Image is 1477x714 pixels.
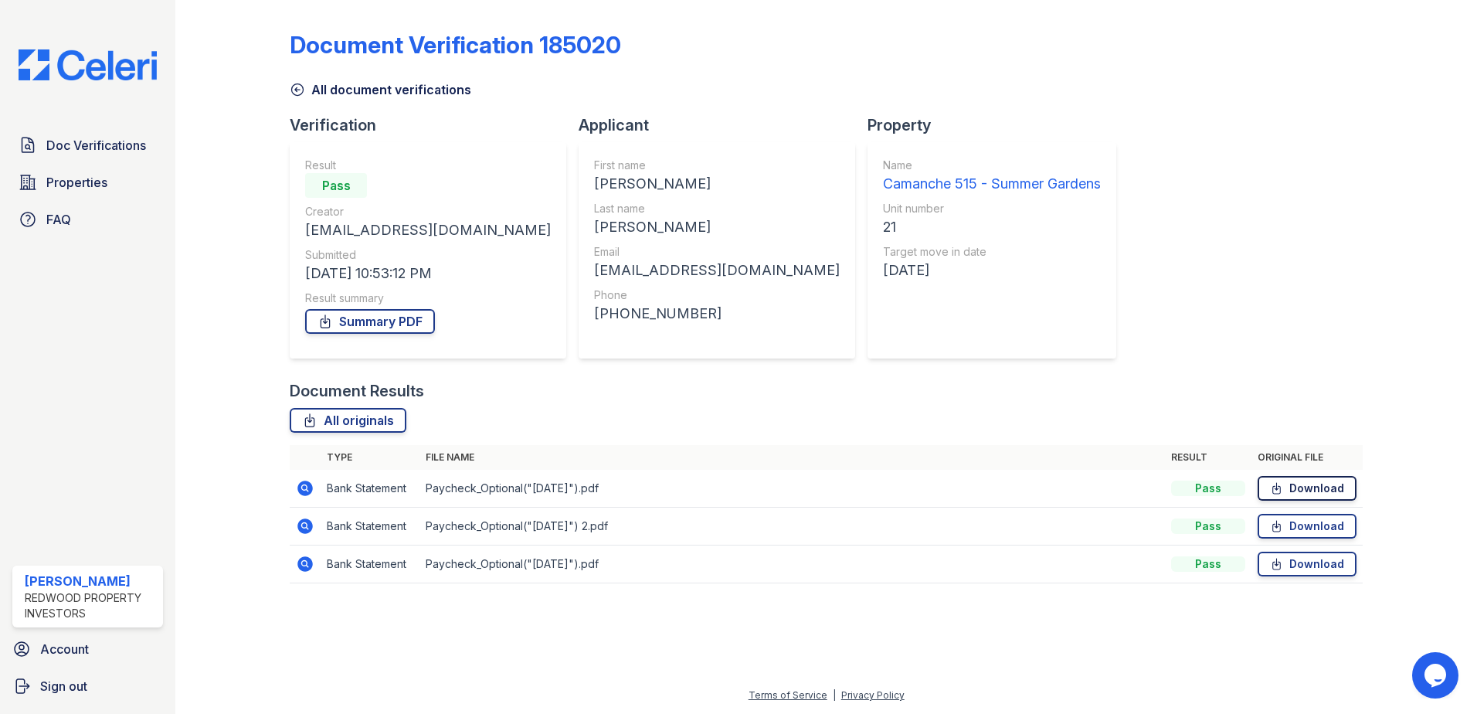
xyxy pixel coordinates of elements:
div: Document Results [290,380,424,402]
th: Result [1165,445,1251,470]
th: Type [321,445,419,470]
a: Account [6,634,169,665]
a: Download [1258,552,1356,576]
div: [PERSON_NAME] [25,572,157,590]
div: Creator [305,204,551,219]
div: Last name [594,201,840,216]
div: Pass [1171,481,1245,496]
div: [PERSON_NAME] [594,216,840,238]
a: FAQ [12,204,163,235]
th: Original file [1251,445,1363,470]
div: Property [868,114,1129,136]
div: Unit number [883,201,1101,216]
span: FAQ [46,210,71,229]
a: Properties [12,167,163,198]
iframe: chat widget [1412,652,1462,699]
div: Applicant [579,114,868,136]
div: | [833,689,836,701]
a: Doc Verifications [12,130,163,161]
div: Target move in date [883,244,1101,260]
a: Summary PDF [305,309,435,334]
div: Camanche 515 - Summer Gardens [883,173,1101,195]
div: Redwood Property Investors [25,590,157,621]
div: [PHONE_NUMBER] [594,303,840,325]
a: Download [1258,476,1356,501]
div: 21 [883,216,1101,238]
td: Paycheck_Optional("[DATE]").pdf [419,470,1165,508]
div: Verification [290,114,579,136]
div: [PERSON_NAME] [594,173,840,195]
div: Name [883,158,1101,173]
div: [DATE] [883,260,1101,281]
span: Sign out [40,677,87,695]
td: Bank Statement [321,470,419,508]
div: Phone [594,287,840,303]
div: Document Verification 185020 [290,31,621,59]
td: Bank Statement [321,546,419,583]
div: [DATE] 10:53:12 PM [305,263,551,284]
img: CE_Logo_Blue-a8612792a0a2168367f1c8372b55b34899dd931a85d93a1a3d3e32e68fde9ad4.png [6,49,169,80]
span: Account [40,640,89,658]
div: Email [594,244,840,260]
a: Sign out [6,671,169,702]
div: [EMAIL_ADDRESS][DOMAIN_NAME] [594,260,840,281]
a: Privacy Policy [841,689,905,701]
div: [EMAIL_ADDRESS][DOMAIN_NAME] [305,219,551,241]
td: Paycheck_Optional("[DATE]") 2.pdf [419,508,1165,546]
a: All document verifications [290,80,471,99]
span: Properties [46,173,107,192]
td: Paycheck_Optional("[DATE]").pdf [419,546,1165,583]
div: Pass [1171,556,1245,572]
a: Download [1258,514,1356,539]
td: Bank Statement [321,508,419,546]
div: Result summary [305,291,551,306]
a: Name Camanche 515 - Summer Gardens [883,158,1101,195]
a: Terms of Service [749,689,827,701]
div: First name [594,158,840,173]
a: All originals [290,408,406,433]
th: File name [419,445,1165,470]
div: Pass [305,173,367,198]
span: Doc Verifications [46,136,146,155]
div: Result [305,158,551,173]
div: Pass [1171,518,1245,534]
div: Submitted [305,247,551,263]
